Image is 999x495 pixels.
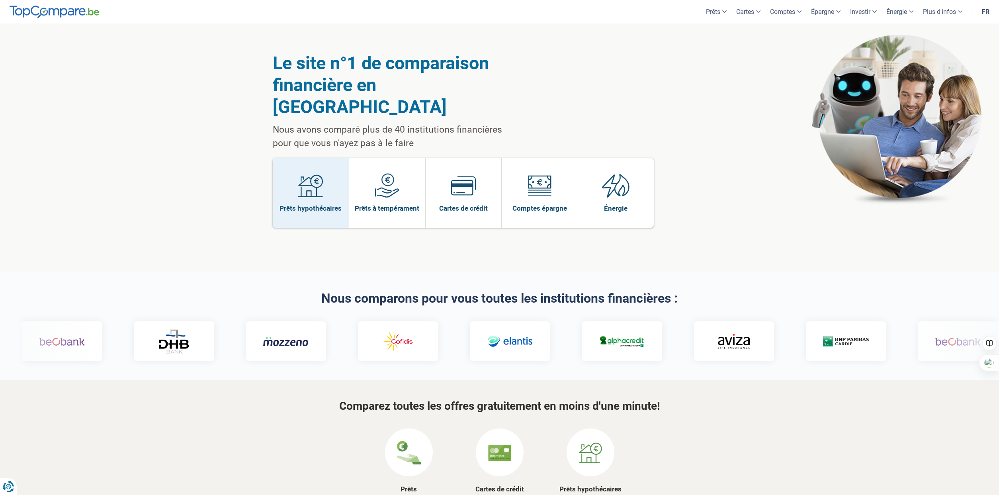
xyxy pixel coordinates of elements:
img: Alphacredit [599,335,645,348]
img: Cardif [823,337,868,346]
span: Prêts à tempérament [355,204,419,213]
a: Prêts à tempérament Prêts à tempérament [349,158,425,228]
a: Prêts hypothécaires Prêts hypothécaires [273,158,349,228]
img: Cartes de crédit [451,173,476,198]
img: Prêts hypothécaires [579,441,602,465]
img: Aviza [717,334,749,349]
a: Comptes épargne Comptes épargne [502,158,578,228]
span: Prêts hypothécaires [280,204,342,213]
h3: Comparez toutes les offres gratuitement en moins d'une minute! [273,400,727,413]
img: Prêts hypothécaires [298,173,323,198]
span: Énergie [604,204,628,213]
img: Elantis [487,330,532,353]
img: Mozzeno [263,337,309,346]
p: Nous avons comparé plus de 40 institutions financières pour que vous n'ayez pas à le faire [273,123,522,150]
span: Cartes de crédit [439,204,488,213]
h2: Nous comparons pour vous toutes les institutions financières : [273,292,727,305]
a: Cartes de crédit Cartes de crédit [426,158,502,228]
img: Comptes épargne [527,173,552,198]
img: Prêts [397,441,421,465]
h1: Le site n°1 de comparaison financière en [GEOGRAPHIC_DATA] [273,52,522,118]
img: Prêts à tempérament [375,173,399,198]
img: Cartes de crédit [488,441,512,465]
img: Énergie [602,173,630,198]
img: Cofidis [375,330,420,353]
a: Prêts hypothécaires [559,485,622,493]
span: Comptes épargne [512,204,567,213]
img: DHB Bank [158,329,190,354]
a: Énergie Énergie [578,158,654,228]
a: Prêts [401,485,417,493]
img: TopCompare [10,6,99,18]
a: Cartes de crédit [475,485,524,493]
